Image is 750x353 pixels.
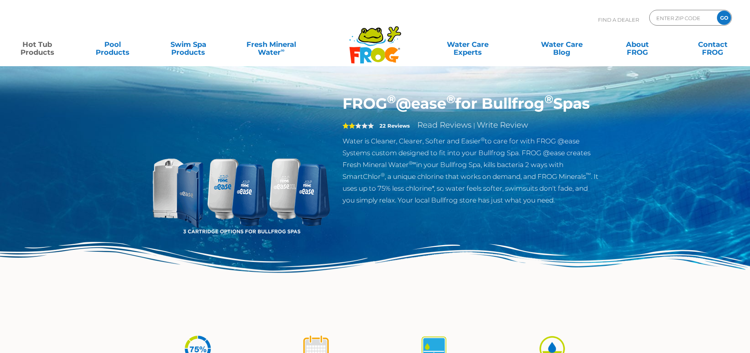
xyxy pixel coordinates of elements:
a: PoolProducts [83,37,142,52]
p: Find A Dealer [598,10,639,30]
sup: ® [381,172,385,178]
sup: ®∞ [409,160,416,166]
sup: ® [387,92,396,106]
a: Hot TubProducts [8,37,67,52]
sup: ® [481,136,485,142]
a: Swim SpaProducts [159,37,218,52]
img: Frog Products Logo [345,16,406,64]
h1: FROG @ease for Bullfrog Spas [343,95,600,113]
strong: 22 Reviews [380,123,410,129]
sup: ™ [586,172,591,178]
span: 2 [343,123,355,129]
sup: ® [446,92,455,106]
a: Read Reviews [417,120,472,130]
a: ContactFROG [683,37,742,52]
a: Water CareExperts [420,37,515,52]
p: Water is Cleaner, Clearer, Softer and Easier to care for with FROG @ease Systems custom designed ... [343,135,600,206]
span: | [473,122,475,129]
a: AboutFROG [608,37,667,52]
a: Water CareBlog [532,37,591,52]
sup: ∞ [281,47,285,53]
input: GO [717,11,731,25]
a: Write Review [477,120,528,130]
img: bullfrog-product-hero.png [151,95,331,275]
a: Fresh MineralWater∞ [234,37,308,52]
sup: ® [544,92,553,106]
